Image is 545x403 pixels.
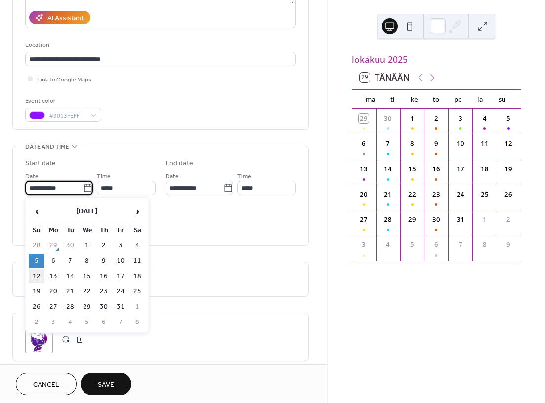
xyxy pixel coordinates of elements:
th: Su [29,223,44,238]
div: End date [166,159,193,169]
div: Start date [25,159,56,169]
a: Cancel [16,373,77,395]
div: 9 [431,139,441,149]
div: la [469,90,491,109]
div: 1 [407,114,417,123]
span: Link to Google Maps [37,75,91,85]
div: 29 [407,215,417,225]
div: 2 [431,114,441,123]
th: Fr [113,223,128,238]
div: 31 [456,215,465,225]
td: 27 [45,300,61,314]
td: 4 [129,239,145,253]
span: #9013FEFF [49,111,85,121]
td: 2 [29,315,44,329]
div: 25 [480,190,490,200]
th: Tu [62,223,78,238]
td: 28 [29,239,44,253]
div: 20 [359,190,369,200]
td: 15 [79,269,95,283]
td: 21 [62,284,78,299]
div: 16 [431,164,441,174]
div: su [491,90,513,109]
td: 1 [79,239,95,253]
div: pe [447,90,469,109]
div: lokakuu 2025 [352,53,521,66]
div: 17 [456,164,465,174]
div: 4 [383,240,393,250]
div: 30 [383,114,393,123]
td: 16 [96,269,112,283]
th: We [79,223,95,238]
td: 24 [113,284,128,299]
div: 8 [480,240,490,250]
th: Mo [45,223,61,238]
td: 3 [45,315,61,329]
div: 1 [480,215,490,225]
div: 6 [359,139,369,149]
span: Date and time [25,142,69,152]
td: 25 [129,284,145,299]
span: Date [166,171,179,182]
div: 22 [407,190,417,200]
span: Date [25,171,39,182]
td: 13 [45,269,61,283]
div: ; [25,325,53,353]
th: Th [96,223,112,238]
div: ma [360,90,381,109]
div: AI Assistant [47,13,84,24]
td: 11 [129,254,145,268]
div: to [425,90,447,109]
div: ti [381,90,403,109]
td: 5 [29,254,44,268]
div: 8 [407,139,417,149]
div: 24 [456,190,465,200]
div: 7 [383,139,393,149]
td: 14 [62,269,78,283]
td: 29 [45,239,61,253]
div: 3 [456,114,465,123]
div: 12 [504,139,514,149]
div: 5 [504,114,514,123]
div: 13 [359,164,369,174]
th: [DATE] [45,201,128,222]
td: 30 [62,239,78,253]
td: 7 [113,315,128,329]
td: 8 [79,254,95,268]
td: 20 [45,284,61,299]
td: 7 [62,254,78,268]
span: Cancel [33,380,59,390]
span: Save [98,380,114,390]
td: 12 [29,269,44,283]
button: Save [81,373,131,395]
button: 29Tänään [356,70,413,85]
td: 30 [96,300,112,314]
div: 9 [504,240,514,250]
td: 26 [29,300,44,314]
td: 18 [129,269,145,283]
td: 9 [96,254,112,268]
div: 28 [383,215,393,225]
td: 17 [113,269,128,283]
span: Time [97,171,111,182]
td: 29 [79,300,95,314]
div: 19 [504,164,514,174]
td: 6 [45,254,61,268]
td: 10 [113,254,128,268]
td: 22 [79,284,95,299]
td: 28 [62,300,78,314]
div: 10 [456,139,465,149]
div: 18 [480,164,490,174]
button: AI Assistant [29,11,90,24]
div: Event color [25,96,99,106]
td: 4 [62,315,78,329]
div: 2 [504,215,514,225]
div: 14 [383,164,393,174]
td: 8 [129,315,145,329]
td: 6 [96,315,112,329]
span: › [130,201,145,221]
span: ‹ [29,201,44,221]
div: 30 [431,215,441,225]
td: 31 [113,300,128,314]
div: 29 [359,114,369,123]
